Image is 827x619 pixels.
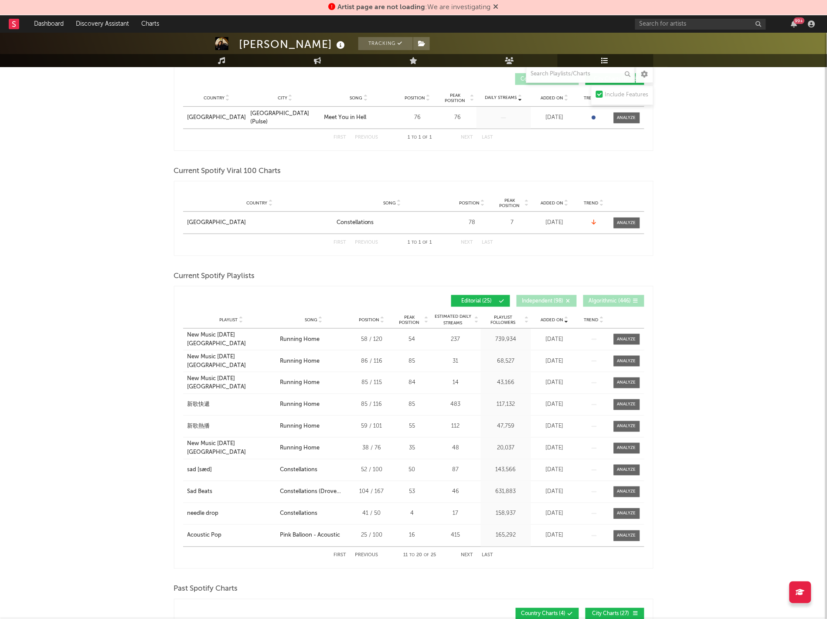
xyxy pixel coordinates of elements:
[135,15,165,33] a: Charts
[396,444,429,453] div: 35
[522,299,564,304] span: Independent ( 98 )
[187,488,213,497] div: Sad Beats
[424,554,429,558] span: of
[352,510,391,518] div: 41 / 50
[605,90,649,100] div: Include Features
[405,95,425,101] span: Position
[451,295,510,307] button: Editorial(25)
[398,113,437,122] div: 76
[541,95,564,101] span: Added On
[433,357,479,366] div: 31
[352,444,391,453] div: 38 / 76
[521,77,566,82] span: Country Charts ( 0 )
[187,113,246,122] a: [GEOGRAPHIC_DATA]
[334,553,347,558] button: First
[359,317,379,323] span: Position
[794,17,805,24] div: 99 +
[541,201,564,206] span: Added On
[396,357,429,366] div: 85
[352,401,391,409] div: 85 / 116
[334,135,347,140] button: First
[174,271,255,282] span: Current Spotify Playlists
[541,317,564,323] span: Added On
[584,201,599,206] span: Trend
[358,37,413,50] button: Tracking
[352,466,391,475] div: 52 / 100
[204,95,225,101] span: Country
[187,510,276,518] a: needle drop
[337,218,448,227] a: Constellations
[187,353,276,370] div: New Music [DATE] [GEOGRAPHIC_DATA]
[493,4,499,11] span: Dismiss
[396,315,423,325] span: Peak Position
[396,133,444,143] div: 1 1 1
[482,553,493,558] button: Last
[396,422,429,431] div: 55
[422,136,428,139] span: of
[355,135,378,140] button: Previous
[483,379,529,388] div: 43,166
[461,240,473,245] button: Next
[280,379,320,388] div: Running Home
[280,531,340,540] div: Pink Balloon - Acoustic
[584,317,599,323] span: Trend
[187,331,276,348] a: New Music [DATE] [GEOGRAPHIC_DATA]
[533,510,577,518] div: [DATE]
[521,612,566,617] span: Country Charts ( 4 )
[383,201,396,206] span: Song
[280,335,320,344] div: Running Home
[461,553,473,558] button: Next
[324,113,394,122] a: Meet You in Hell
[338,4,425,11] span: Artist page are not loading
[533,113,577,122] div: [DATE]
[338,4,491,11] span: : We are investigating
[791,20,797,27] button: 99+
[280,444,320,453] div: Running Home
[352,357,391,366] div: 86 / 116
[280,357,320,366] div: Running Home
[355,553,378,558] button: Previous
[459,201,480,206] span: Position
[355,240,378,245] button: Previous
[187,401,210,409] div: 新歌快遞
[533,335,577,344] div: [DATE]
[187,440,276,457] a: New Music [DATE] [GEOGRAPHIC_DATA]
[453,218,492,227] div: 78
[533,218,577,227] div: [DATE]
[352,488,391,497] div: 104 / 167
[533,488,577,497] div: [DATE]
[187,531,222,540] div: Acoustic Pop
[526,65,635,83] input: Search Playlists/Charts
[483,315,524,325] span: Playlist Followers
[517,295,577,307] button: Independent(98)
[483,335,529,344] div: 739,934
[280,422,320,431] div: Running Home
[396,488,429,497] div: 53
[483,466,529,475] div: 143,566
[350,95,363,101] span: Song
[352,379,391,388] div: 85 / 115
[433,466,479,475] div: 87
[187,422,276,431] a: 新歌熱播
[305,317,317,323] span: Song
[433,444,479,453] div: 48
[533,531,577,540] div: [DATE]
[251,109,320,126] a: [GEOGRAPHIC_DATA] (Pulse)
[584,95,599,101] span: Trend
[280,510,317,518] div: Constellations
[433,313,473,327] span: Estimated Daily Streams
[70,15,135,33] a: Discovery Assistant
[396,401,429,409] div: 85
[187,466,212,475] div: sad [sæd]
[337,218,374,227] div: Constellations
[589,299,631,304] span: Algorithmic ( 446 )
[496,218,529,227] div: 7
[433,510,479,518] div: 17
[187,374,276,391] a: New Music [DATE] [GEOGRAPHIC_DATA]
[396,238,444,248] div: 1 1 1
[396,335,429,344] div: 54
[174,584,238,595] span: Past Spotify Charts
